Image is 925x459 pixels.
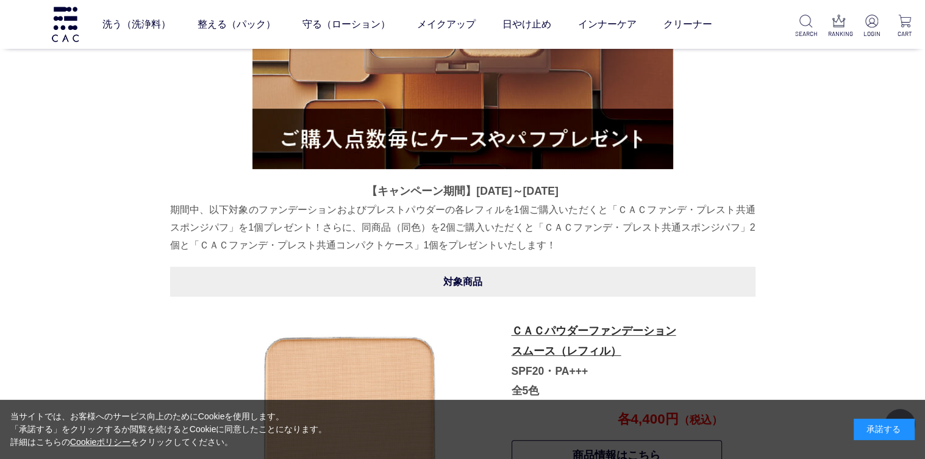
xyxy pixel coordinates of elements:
[795,29,816,38] p: SEARCH
[828,29,849,38] p: RANKING
[70,437,131,447] a: Cookieポリシー
[170,181,755,201] p: 【キャンペーン期間】[DATE]～[DATE]
[170,267,755,297] div: 対象商品
[170,201,755,255] p: 期間中、以下対象のファンデーションおよびプレストパウダーの各レフィルを1個ご購入いただくと「ＣＡＣファンデ・プレスト共通スポンジパフ」を1個プレゼント！さらに、同商品（同色）を2個ご購入いただく...
[578,7,637,42] a: インナーケア
[102,7,171,42] a: 洗う（洗浄料）
[10,410,327,449] div: 当サイトでは、お客様へのサービス向上のためにCookieを使用します。 「承諾する」をクリックするか閲覧を続けるとCookieに同意したことになります。 詳細はこちらの をクリックしてください。
[198,7,276,42] a: 整える（パック）
[663,7,712,42] a: クリーナー
[417,7,476,42] a: メイクアップ
[861,29,882,38] p: LOGIN
[861,15,882,38] a: LOGIN
[854,419,915,440] div: 承諾する
[512,321,721,400] p: SPF20・PA+++ 全5色
[302,7,390,42] a: 守る（ローション）
[894,29,915,38] p: CART
[795,15,816,38] a: SEARCH
[894,15,915,38] a: CART
[502,7,551,42] a: 日やけ止め
[50,7,80,42] img: logo
[512,325,676,357] a: ＣＡＣパウダーファンデーションスムース（レフィル）
[828,15,849,38] a: RANKING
